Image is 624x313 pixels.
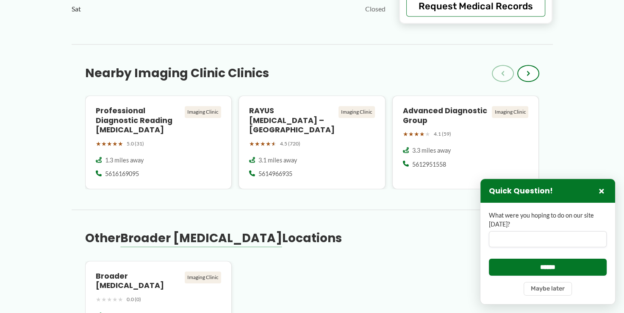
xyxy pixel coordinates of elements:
[107,294,112,305] span: ★
[72,3,81,15] span: Sat
[392,95,539,189] a: Advanced Diagnostic Group Imaging Clinic ★★★★★ 4.1 (59) 3.3 miles away 5612951558
[185,106,221,118] div: Imaging Clinic
[85,66,269,81] h3: Nearby Imaging Clinic Clinics
[101,294,107,305] span: ★
[249,106,335,135] h4: RAYUS [MEDICAL_DATA] – [GEOGRAPHIC_DATA]
[239,95,385,189] a: RAYUS [MEDICAL_DATA] – [GEOGRAPHIC_DATA] Imaging Clinic ★★★★★ 4.5 (720) 3.1 miles away 5614966935
[118,294,123,305] span: ★
[501,68,505,78] span: ‹
[527,68,530,78] span: ›
[96,106,182,135] h4: Professional Diagnostic Reading [MEDICAL_DATA]
[403,106,489,126] h4: Advanced Diagnostic Group
[85,231,342,246] h3: Other Locations
[338,106,375,118] div: Imaging Clinic
[524,282,572,296] button: Maybe later
[118,138,123,149] span: ★
[408,129,414,140] span: ★
[403,129,408,140] span: ★
[258,170,292,178] span: 5614966935
[596,186,607,196] button: Close
[271,138,277,149] span: ★
[127,295,141,304] span: 0.0 (0)
[412,146,451,155] span: 3.3 miles away
[112,138,118,149] span: ★
[249,138,255,149] span: ★
[185,271,221,283] div: Imaging Clinic
[85,95,232,189] a: Professional Diagnostic Reading [MEDICAL_DATA] Imaging Clinic ★★★★★ 5.0 (31) 1.3 miles away 56161...
[414,129,419,140] span: ★
[96,138,101,149] span: ★
[517,65,539,82] button: ›
[492,106,528,118] div: Imaging Clinic
[280,139,300,148] span: 4.5 (720)
[96,294,101,305] span: ★
[127,139,144,148] span: 5.0 (31)
[112,294,118,305] span: ★
[489,211,607,229] label: What were you hoping to do on our site [DATE]?
[489,186,553,196] h3: Quick Question!
[492,65,514,82] button: ‹
[255,138,260,149] span: ★
[120,230,282,246] span: Broader [MEDICAL_DATA]
[107,138,112,149] span: ★
[412,160,446,169] span: 5612951558
[96,271,182,291] h4: Broader [MEDICAL_DATA]
[101,138,107,149] span: ★
[425,129,430,140] span: ★
[419,129,425,140] span: ★
[434,129,451,139] span: 4.1 (59)
[258,156,297,165] span: 3.1 miles away
[105,170,139,178] span: 5616169095
[260,138,266,149] span: ★
[105,156,144,165] span: 1.3 miles away
[266,138,271,149] span: ★
[365,3,385,15] span: Closed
